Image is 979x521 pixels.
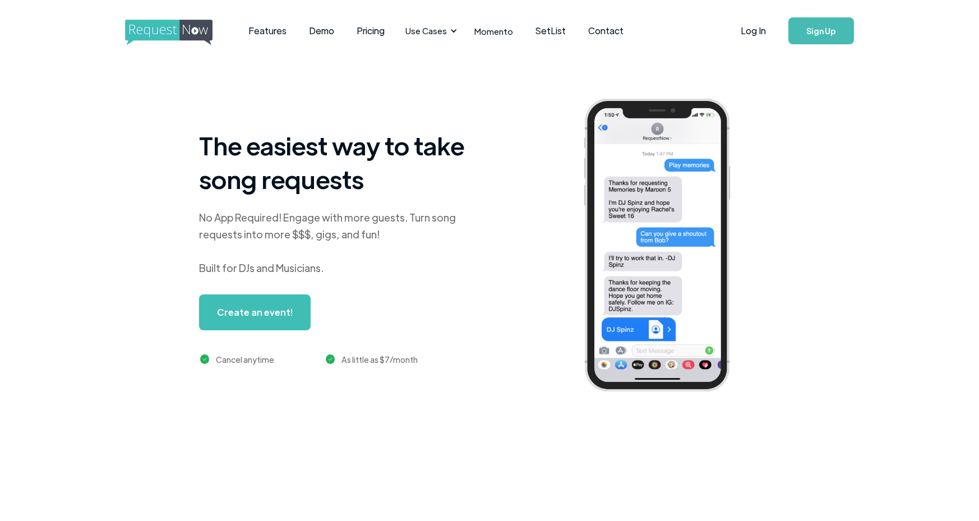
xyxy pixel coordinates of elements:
[571,91,760,403] img: iphone screenshot
[524,13,577,48] a: SetList
[577,13,635,48] a: Contact
[199,294,311,330] a: Create an event!
[216,353,274,366] div: Cancel anytime
[298,13,345,48] a: Demo
[125,20,209,42] a: home
[237,13,298,48] a: Features
[345,13,396,48] a: Pricing
[399,13,460,48] div: Use Cases
[788,17,854,44] a: Sign Up
[463,15,524,48] a: Momento
[326,354,335,364] img: green checkmark
[729,11,777,50] a: Log In
[200,354,210,364] img: green checkmark
[199,128,479,196] h1: The easiest way to take song requests
[199,209,479,276] div: No App Required! Engage with more guests. Turn song requests into more $$$, gigs, and fun! Built ...
[341,353,418,366] div: As little as $7/month
[125,20,233,45] img: requestnow logo
[405,25,447,37] div: Use Cases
